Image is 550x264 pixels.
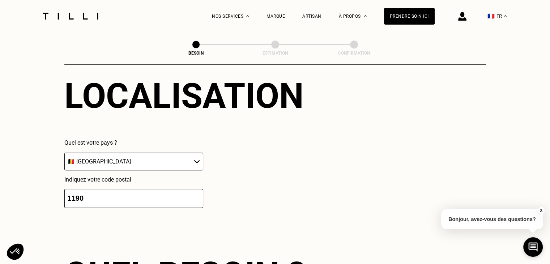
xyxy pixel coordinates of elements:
[267,14,285,19] a: Marque
[318,51,390,56] div: Confirmation
[64,176,203,183] p: Indiquez votre code postal
[384,8,435,25] a: Prendre soin ici
[302,14,321,19] a: Artisan
[441,209,543,229] p: Bonjour, avez-vous des questions?
[246,15,249,17] img: Menu déroulant
[364,15,367,17] img: Menu déroulant à propos
[64,189,203,208] input: e.g. 1000 or 4000
[239,51,311,56] div: Estimation
[487,13,495,20] span: 🇫🇷
[64,76,304,116] div: Localisation
[458,12,466,21] img: icône connexion
[537,206,545,214] button: X
[504,15,507,17] img: menu déroulant
[40,13,101,20] img: Logo du service de couturière Tilli
[64,139,203,146] p: Quel est votre pays ?
[160,51,232,56] div: Besoin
